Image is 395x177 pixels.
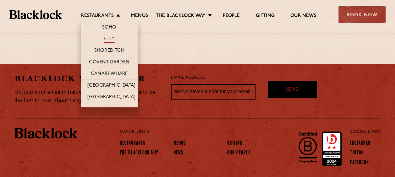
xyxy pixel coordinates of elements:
a: Soho [102,24,117,31]
a: Gifting [227,140,242,147]
a: Facebook [350,160,369,167]
a: Menus [131,13,148,20]
a: TikTok [350,150,364,157]
a: Restaurants [81,13,114,20]
p: Social Links [350,128,381,136]
div: Book Now [338,6,386,23]
a: Shoreditch [94,48,124,55]
a: The Blacklock Way [156,13,206,20]
a: Instagram [350,140,371,147]
a: [GEOGRAPHIC_DATA] [87,83,135,89]
span: Send [285,86,299,94]
input: We’ve saved a spot for your email... [171,84,255,100]
a: People [223,13,240,20]
a: City [104,36,115,43]
a: Our News [290,13,316,20]
p: Quick Links [120,128,329,136]
img: BL_Textured_Logo-footer-cropped.svg [9,10,62,19]
label: Email Address [171,74,206,82]
a: The Blacklock Way [120,150,158,157]
a: Our People [227,150,250,157]
img: BL_Textured_Logo-footer-cropped.svg [14,128,77,138]
a: Gifting [255,13,274,20]
a: [GEOGRAPHIC_DATA] [87,94,135,101]
a: Covent Garden [89,59,129,66]
a: Restaurants [120,140,145,147]
a: Canary Wharf [91,71,128,78]
p: Do pop your email in below to join our newsletter and be the first to hear about things going on ... [14,88,162,105]
img: Accred_2023_2star.png [322,131,342,166]
a: News [173,150,183,157]
h2: Blacklock Newsletter [14,73,162,84]
img: B-Corp-Logo-Black-RGB.svg [295,128,321,166]
a: Menus [173,140,186,147]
